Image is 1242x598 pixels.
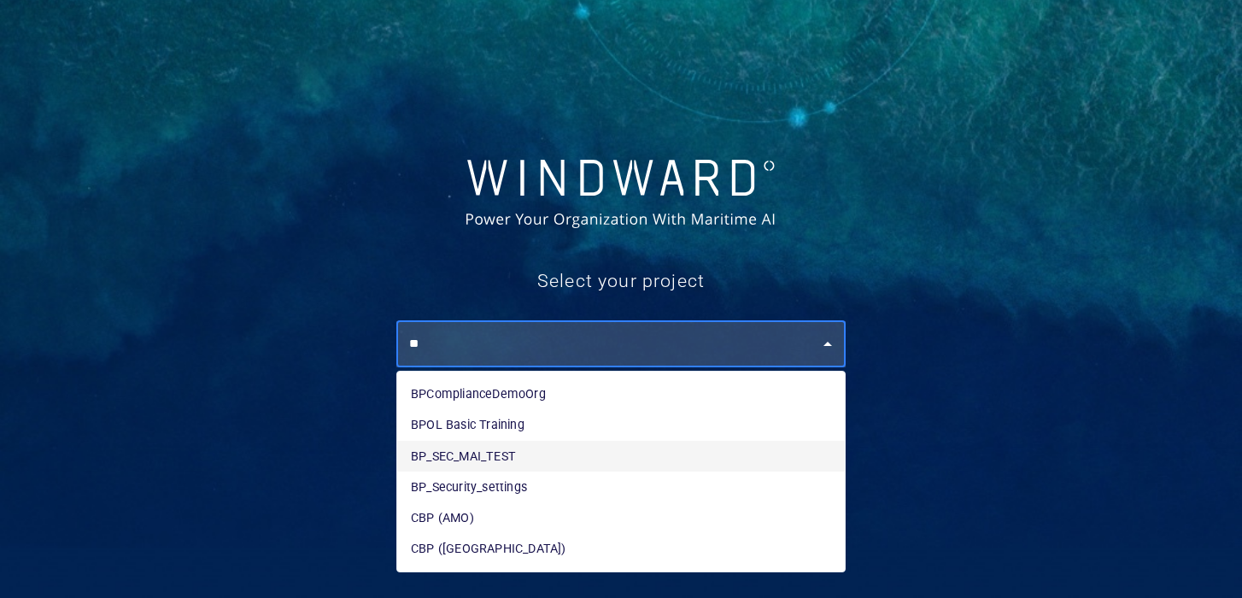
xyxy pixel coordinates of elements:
[397,472,845,502] li: BP_Security_settings
[397,441,845,472] li: BP_SEC_MAI_TEST
[397,378,845,409] li: BPComplianceDemoOrg
[397,502,845,533] li: CBP (AMO)
[816,332,840,356] button: Close
[1169,521,1229,585] iframe: Chat
[397,533,845,564] li: CBP ([GEOGRAPHIC_DATA])
[397,409,845,440] li: BPOL Basic Training
[396,269,846,294] h5: Select your project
